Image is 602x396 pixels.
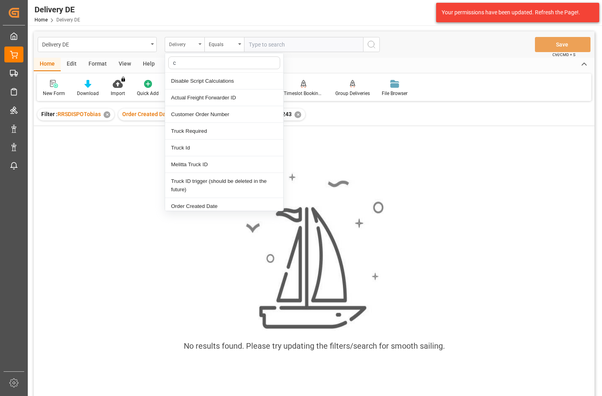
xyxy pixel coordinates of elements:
[38,37,157,52] button: open menu
[165,156,283,173] div: Melitta Truck ID
[61,58,83,71] div: Edit
[363,37,380,52] button: search button
[335,90,370,97] div: Group Deliveries
[165,89,283,106] div: Actual Freight Forwarder ID
[165,37,204,52] button: close menu
[165,173,283,198] div: Truck ID trigger (should be deleted in the future)
[168,56,280,69] input: Search
[442,8,588,17] div: Your permissions have been updated. Refresh the Page!.
[184,340,445,352] div: No results found. Please try updating the filters/search for smooth sailing.
[535,37,590,52] button: Save
[35,17,48,23] a: Home
[382,90,408,97] div: File Browser
[165,73,283,89] div: Disable Script Calculations
[209,39,236,48] div: Equals
[284,90,323,97] div: Timeslot Booking Report
[104,111,110,118] div: ✕
[43,90,65,97] div: New Form
[165,198,283,215] div: Order Created Date
[122,111,171,117] span: Order Created Date
[137,90,159,97] div: Quick Add
[77,90,99,97] div: Download
[165,140,283,156] div: Truck Id
[245,172,384,330] img: smooth_sailing.jpeg
[35,4,80,16] div: Delivery DE
[244,37,363,52] input: Type to search
[42,39,148,49] div: Delivery DE
[58,111,101,117] span: RRSDISPOTobias
[294,111,301,118] div: ✕
[113,58,137,71] div: View
[169,39,196,48] div: Delivery
[137,58,161,71] div: Help
[165,106,283,123] div: Customer Order Number
[204,37,244,52] button: open menu
[41,111,58,117] span: Filter :
[83,58,113,71] div: Format
[165,123,283,140] div: Truck Required
[552,52,575,58] span: Ctrl/CMD + S
[34,58,61,71] div: Home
